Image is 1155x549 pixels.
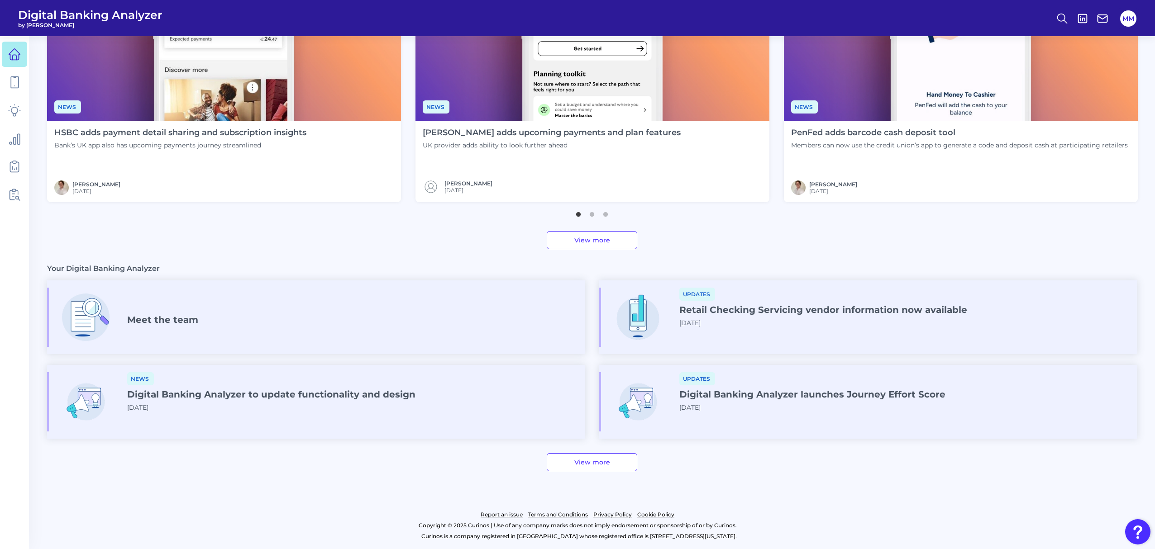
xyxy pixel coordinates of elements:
a: [PERSON_NAME] [809,181,857,188]
span: [DATE] [809,188,857,194]
span: News [423,100,449,114]
button: 1 [574,208,583,217]
h4: PenFed adds barcode cash deposit tool [791,128,1128,138]
p: Curinos is a company registered in [GEOGRAPHIC_DATA] whose registered office is [STREET_ADDRESS][... [47,531,1111,542]
a: News [127,374,154,383]
span: [DATE] [72,188,120,194]
img: Streamline_Mobile_-_New.png [608,288,668,347]
span: Updates [679,372,715,385]
button: 3 [601,208,610,217]
a: View more [547,453,637,471]
a: News [423,102,449,111]
img: Deep_Dive.png [56,288,115,347]
a: [PERSON_NAME] [72,181,120,188]
a: Report an issue [481,509,523,520]
a: Cookie Policy [637,509,674,520]
span: [DATE] [679,319,701,327]
img: UI_Updates_-_New.png [56,372,115,431]
h4: [PERSON_NAME] adds upcoming payments and plan features [423,128,681,138]
a: News [54,102,81,111]
span: [DATE] [444,187,492,194]
span: Updates [679,288,715,301]
h4: Meet the team [127,314,198,325]
a: Updates [679,374,715,383]
h3: Your Digital Banking Analyzer [47,264,160,273]
p: Copyright © 2025 Curinos | Use of any company marks does not imply endorsement or sponsorship of ... [44,520,1111,531]
a: News [791,102,818,111]
img: MIchael McCaw [54,180,69,195]
span: by [PERSON_NAME] [18,22,162,28]
a: Privacy Policy [593,509,632,520]
span: [DATE] [679,403,701,412]
span: Digital Banking Analyzer [18,8,162,22]
a: [PERSON_NAME] [444,180,492,187]
h4: HSBC adds payment detail sharing and subscription insights [54,128,306,138]
h4: Digital Banking Analyzer launches Journey Effort Score [679,389,945,400]
button: MM [1120,10,1136,27]
p: Members can now use the credit union’s app to generate a code and deposit cash at participating r... [791,141,1128,149]
a: View more [547,231,637,249]
span: News [127,372,154,385]
img: MIchael McCaw [791,180,806,195]
p: Bank’s UK app also has upcoming payments journey streamlined [54,141,306,149]
h4: Digital Banking Analyzer to update functionality and design [127,389,415,400]
span: News [54,100,81,114]
button: 2 [587,208,597,217]
img: UI_Updates_-_New.png [608,372,668,431]
button: Open Resource Center [1125,519,1150,544]
a: Terms and Conditions [528,509,588,520]
h4: Retail Checking Servicing vendor information now available [679,304,967,315]
span: News [791,100,818,114]
p: UK provider adds ability to look further ahead [423,141,681,149]
span: [DATE] [127,403,148,412]
a: Updates [679,289,715,298]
